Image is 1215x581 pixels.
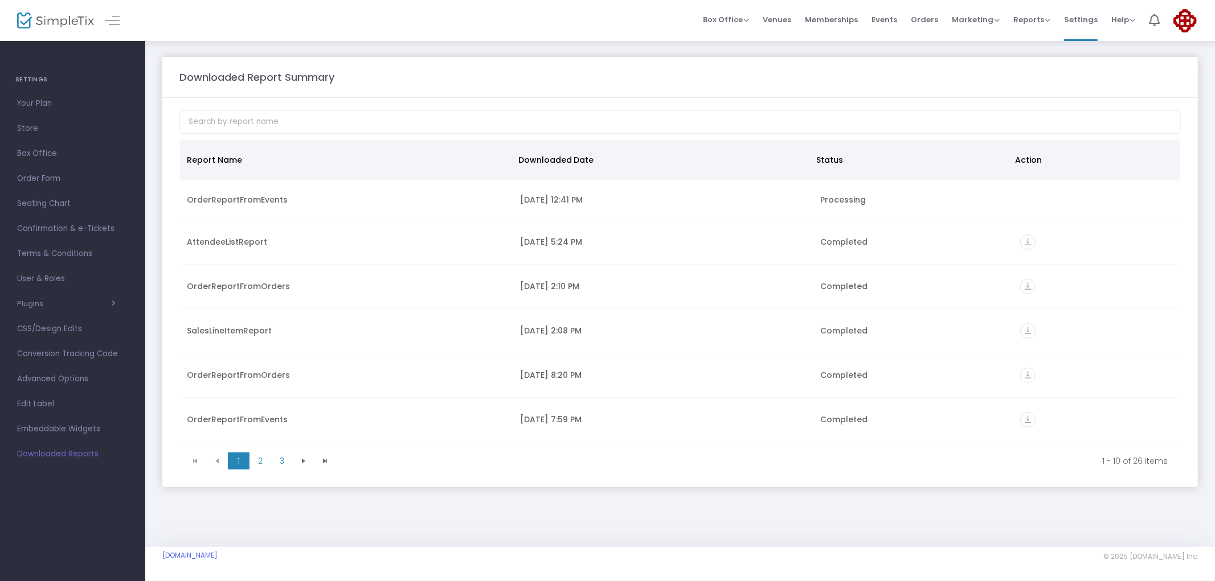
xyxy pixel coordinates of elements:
[17,271,128,286] span: User & Roles
[1020,415,1036,427] a: vertical_align_bottom
[520,236,807,248] div: 9/6/2025 5:24 PM
[820,194,1007,205] div: Processing
[520,281,807,292] div: 9/4/2025 2:10 PM
[820,369,1007,381] div: Completed
[1013,14,1050,25] span: Reports
[1020,327,1036,338] a: vertical_align_bottom
[820,281,1007,292] div: Completed
[820,325,1007,336] div: Completed
[179,69,334,85] m-panel-title: Downloaded Report Summary
[809,140,1008,180] th: Status
[17,171,128,186] span: Order Form
[952,14,1000,25] span: Marketing
[17,146,128,161] span: Box Office
[180,140,1180,447] div: Data table
[314,452,336,469] span: Go to the last page
[17,422,128,436] span: Embeddable Widgets
[299,456,308,465] span: Go to the next page
[1020,238,1036,249] a: vertical_align_bottom
[520,325,807,336] div: 9/4/2025 2:08 PM
[820,236,1007,248] div: Completed
[17,447,128,461] span: Downloaded Reports
[1020,323,1036,339] i: vertical_align_bottom
[763,5,791,34] span: Venues
[187,325,506,336] div: SalesLineItemReport
[17,96,128,111] span: Your Plan
[228,452,249,469] span: Page 1
[162,551,218,560] a: [DOMAIN_NAME]
[180,140,512,180] th: Report Name
[249,452,271,469] span: Page 2
[703,14,749,25] span: Box Office
[520,194,807,205] div: 9/19/2025 12:41 PM
[17,397,128,411] span: Edit Label
[872,5,897,34] span: Events
[1020,323,1173,339] div: https://go.SimpleTix.com/1too6
[17,196,128,211] span: Seating Chart
[187,369,506,381] div: OrderReportFromOrders
[1020,234,1173,250] div: https://go.SimpleTix.com/ikdee
[17,322,128,336] span: CSS/Design Edits
[17,246,128,261] span: Terms & Conditions
[1020,234,1036,250] i: vertical_align_bottom
[187,414,506,425] div: OrderReportFromEvents
[520,369,807,381] div: 9/3/2025 8:20 PM
[1020,279,1173,294] div: https://go.SimpleTix.com/9xz3h
[1103,552,1198,561] span: © 2025 [DOMAIN_NAME] Inc.
[17,299,116,308] button: Plugins
[512,140,810,180] th: Downloaded Date
[1020,368,1173,383] div: https://go.SimpleTix.com/0nlnt
[1020,368,1036,383] i: vertical_align_bottom
[1020,279,1036,294] i: vertical_align_bottom
[1020,412,1036,427] i: vertical_align_bottom
[187,281,506,292] div: OrderReportFromOrders
[805,5,858,34] span: Memberships
[17,372,128,386] span: Advanced Options
[15,68,130,91] h4: SETTINGS
[17,221,128,236] span: Confirmation & e-Tickets
[17,121,128,136] span: Store
[1020,371,1036,382] a: vertical_align_bottom
[911,5,938,34] span: Orders
[820,414,1007,425] div: Completed
[344,455,1168,467] kendo-pager-info: 1 - 10 of 26 items
[1020,282,1036,294] a: vertical_align_bottom
[187,194,506,205] div: OrderReportFromEvents
[293,452,314,469] span: Go to the next page
[179,110,1181,134] input: Search by report name
[321,456,330,465] span: Go to the last page
[520,414,807,425] div: 9/3/2025 7:59 PM
[17,347,128,361] span: Conversion Tracking Code
[1111,14,1135,25] span: Help
[1064,5,1098,34] span: Settings
[187,236,506,248] div: AttendeeListReport
[271,452,293,469] span: Page 3
[1008,140,1174,180] th: Action
[1020,412,1173,427] div: https://go.SimpleTix.com/brnei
